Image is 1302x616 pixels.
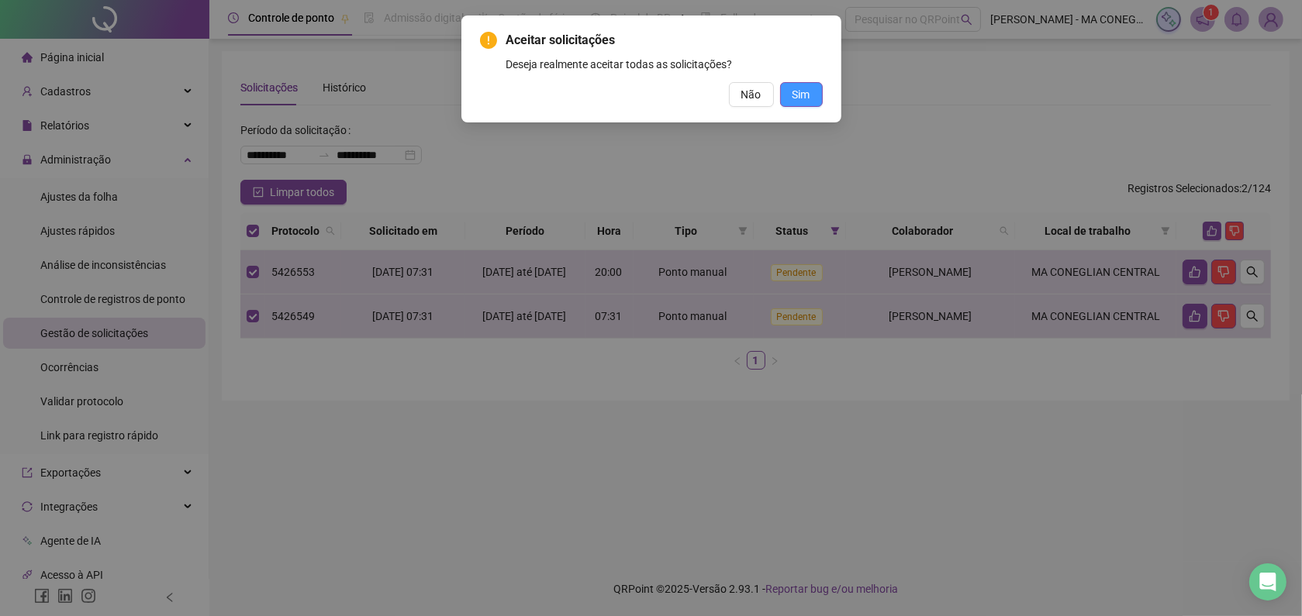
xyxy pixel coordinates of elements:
div: Deseja realmente aceitar todas as solicitações? [506,56,823,73]
div: Open Intercom Messenger [1249,563,1286,601]
span: exclamation-circle [480,32,497,49]
button: Não [729,82,774,107]
span: Aceitar solicitações [506,31,823,50]
span: Não [741,86,762,103]
button: Sim [780,82,823,107]
span: Sim [793,86,810,103]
